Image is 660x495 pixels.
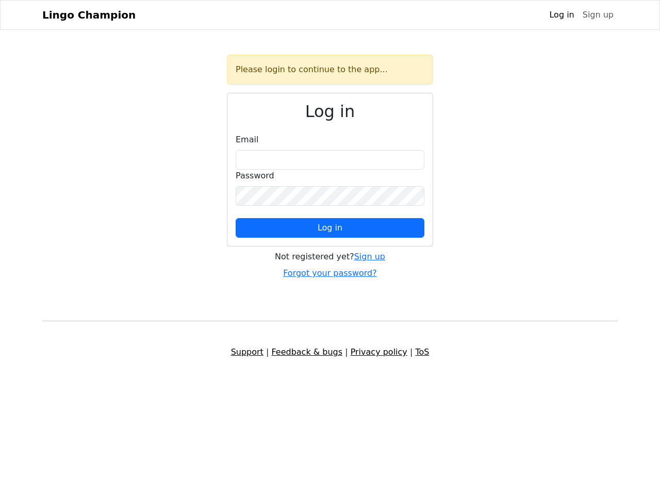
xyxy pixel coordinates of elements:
div: Not registered yet? [227,251,433,263]
a: Sign up [579,5,618,25]
a: Support [231,347,263,357]
span: Log in [318,223,342,233]
label: Email [236,134,258,146]
label: Password [236,170,274,182]
a: Sign up [354,252,385,261]
h2: Log in [236,102,424,121]
div: Please login to continue to the app... [227,55,433,85]
div: | | | [36,346,624,358]
a: Privacy policy [351,347,407,357]
a: Forgot your password? [283,268,377,278]
a: Log in [545,5,578,25]
button: Log in [236,218,424,238]
a: Lingo Champion [42,5,136,25]
a: Feedback & bugs [271,347,342,357]
a: ToS [415,347,429,357]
